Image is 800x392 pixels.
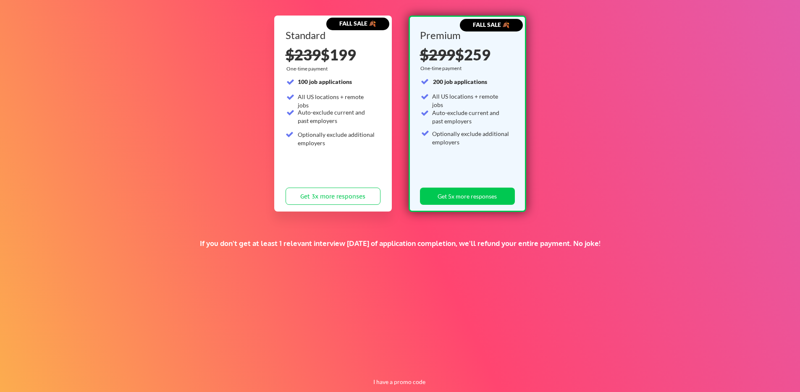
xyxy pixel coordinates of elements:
[420,188,515,205] button: Get 5x more responses
[298,108,375,125] div: Auto-exclude current and past employers
[286,47,380,62] div: $199
[473,21,509,28] strong: FALL SALE 🍂
[286,188,380,205] button: Get 3x more responses
[420,45,455,64] s: $299
[286,45,321,64] s: $239
[432,92,510,109] div: All US locations + remote jobs
[298,93,375,109] div: All US locations + remote jobs
[420,65,464,72] div: One-time payment
[420,47,512,62] div: $259
[146,239,654,248] div: If you don't get at least 1 relevant interview [DATE] of application completion, we'll refund you...
[432,130,510,146] div: Optionally exclude additional employers
[286,30,378,40] div: Standard
[298,78,352,85] strong: 100 job applications
[433,78,487,85] strong: 200 job applications
[420,30,512,40] div: Premium
[369,377,430,387] button: I have a promo code
[432,109,510,125] div: Auto-exclude current and past employers
[298,131,375,147] div: Optionally exclude additional employers
[286,65,330,72] div: One-time payment
[339,20,376,27] strong: FALL SALE 🍂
